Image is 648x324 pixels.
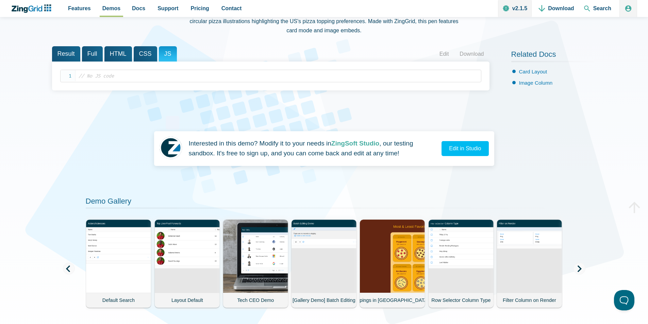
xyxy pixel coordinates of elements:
demo-card-title: Most & Least Favorite Pizza Toppings in [GEOGRAPHIC_DATA] (codepenchallenge cpc-circle) [360,293,425,308]
demo-card-title: [Gallery Demo] Batch Editing [291,293,356,308]
a: Card Layout [519,69,547,74]
a: Row Selector Column Type [428,220,493,308]
h2: Demo Gallery [86,197,563,209]
span: Pricing [191,4,209,13]
span: Contact [221,4,242,13]
span: Docs [132,4,145,13]
demo-card-title: Layout Default [154,293,219,308]
demo-card-title: Row Selector Column Type [428,293,493,308]
span: JS [159,46,177,62]
span: Result [52,46,80,62]
div: [DATE] Challenge, Week 1: What's *your* favorite pizza topping? Celebrate National Pizza Day with... [188,0,460,35]
a: Tech CEO Demo [223,220,288,308]
a: Filter Column on Render [497,220,562,308]
span: Features [68,4,91,13]
a: Edit [434,49,454,59]
span: Full [82,46,103,62]
span: Support [157,4,178,13]
span: Demos [102,4,120,13]
p: Interested in this demo? Modify it to your needs in , our testing sandbox. It's free to sign up, ... [189,139,436,158]
a: ZingChart Logo. Click to return to the homepage [11,4,55,13]
a: Download [454,49,489,59]
demo-card-title: Filter Column on Render [497,293,562,308]
strong: ZingSoft Studio [331,140,379,147]
a: Layout Default [154,220,219,308]
h2: Related Docs [511,50,596,63]
a: [Gallery Demo] Batch Editing [291,220,356,308]
span: HTML [104,46,132,62]
demo-card-title: Tech CEO Demo [223,293,288,308]
span: // No JS code [79,73,114,79]
iframe: Toggle Customer Support [614,290,634,310]
a: Edit in Studio [442,141,488,156]
a: Most & Least Favorite Pizza Toppings in [GEOGRAPHIC_DATA] (codepenchallenge cpc-circle) [360,220,425,308]
a: Image Column [519,80,553,86]
demo-card-title: Default Search [86,293,151,308]
span: CSS [134,46,157,62]
a: Default Search [86,220,151,308]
